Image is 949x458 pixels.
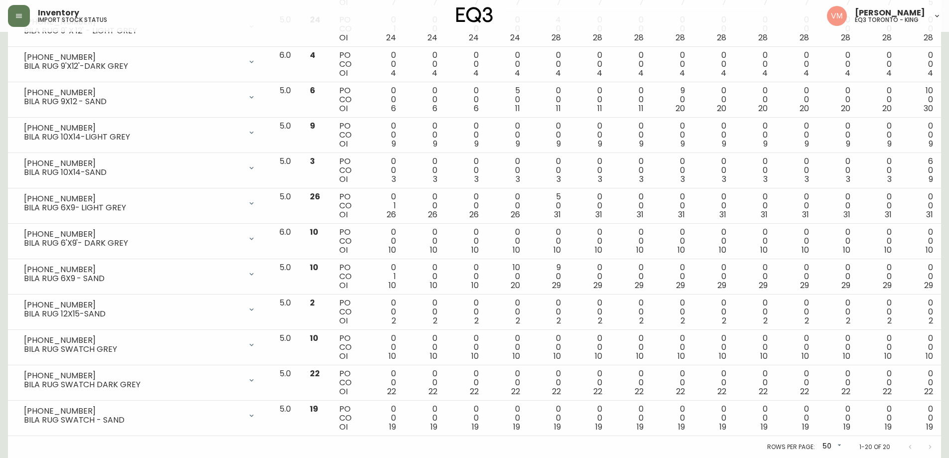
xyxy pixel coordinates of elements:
div: 0 0 [742,122,768,149]
span: 20 [882,103,892,114]
div: 0 0 [825,157,850,184]
div: 0 0 [577,51,602,78]
div: 0 0 [866,299,892,325]
span: 4 [886,67,892,79]
div: 9 0 [660,86,685,113]
div: 0 0 [866,192,892,219]
div: BILA RUG SWATCH DARK GREY [24,380,242,389]
span: 10 [636,244,644,256]
div: BILA RUG 9'X12'-DARK GREY [24,62,242,71]
div: [PHONE_NUMBER]BILA RUG 10X14-LIGHT GREY [16,122,264,144]
span: 3 [763,173,768,185]
div: 0 0 [701,228,726,255]
span: 10 [471,244,479,256]
span: 4 [721,67,726,79]
div: 0 0 [371,299,396,325]
div: 0 0 [577,228,602,255]
div: 0 0 [908,228,933,255]
div: 0 0 [495,299,520,325]
div: 0 0 [371,157,396,184]
span: 28 [634,32,644,43]
div: 0 0 [866,15,892,42]
span: 2 [310,297,315,308]
div: 0 0 [412,299,437,325]
div: [PHONE_NUMBER]BILA RUG 9'X12'-DARK GREY [16,51,264,73]
div: [PHONE_NUMBER]BILA RUG 6X9- LIGHT GREY [16,192,264,214]
div: 0 0 [618,86,644,113]
div: 0 0 [660,192,685,219]
span: 9 [680,138,685,150]
td: 5.0 [271,295,302,330]
div: [PHONE_NUMBER]BILA RUG SWATCH DARK GREY [16,369,264,391]
div: 0 0 [784,122,809,149]
span: 3 [556,173,561,185]
span: OI [339,173,348,185]
div: 0 0 [618,299,644,325]
div: 0 0 [825,228,850,255]
span: 28 [551,32,561,43]
div: 0 0 [371,228,396,255]
span: 6 [391,103,396,114]
div: 5 0 [536,192,561,219]
div: 0 0 [371,122,396,149]
div: 0 0 [495,51,520,78]
div: 0 0 [701,263,726,290]
div: 0 0 [412,122,437,149]
div: 0 0 [536,51,561,78]
span: 10 [843,244,850,256]
span: 26 [428,209,437,220]
span: 10 [926,244,933,256]
span: 10 [389,244,396,256]
span: 10 [553,244,561,256]
td: 5.0 [271,118,302,153]
div: 0 0 [742,86,768,113]
div: BILA RUG 9' X 12' - LIGHT GREY [24,26,242,35]
span: 9 [805,138,809,150]
div: 0 0 [742,51,768,78]
div: 10 0 [495,263,520,290]
div: [PHONE_NUMBER]BILA RUG SWATCH GREY [16,334,264,356]
div: [PHONE_NUMBER] [24,194,242,203]
span: 31 [802,209,809,220]
div: PO CO [339,263,355,290]
div: PO CO [339,192,355,219]
span: 9 [929,138,933,150]
span: 4 [804,67,809,79]
span: 4 [391,67,396,79]
span: 29 [717,280,726,291]
div: 0 0 [908,263,933,290]
span: 9 [763,138,768,150]
span: 3 [805,173,809,185]
div: 0 0 [701,86,726,113]
span: 4 [845,67,850,79]
div: 0 0 [908,122,933,149]
span: 29 [676,280,685,291]
div: [PHONE_NUMBER] [24,371,242,380]
span: 10 [595,244,602,256]
span: 28 [924,32,933,43]
div: [PHONE_NUMBER]BILA RUG 6X9 - SAND [16,263,264,285]
div: 0 0 [577,299,602,325]
div: 0 0 [577,157,602,184]
span: 4 [928,67,933,79]
span: 9 [722,138,726,150]
div: 0 0 [742,192,768,219]
span: OI [339,32,348,43]
div: 5 0 [495,86,520,113]
div: PO CO [339,51,355,78]
div: 0 0 [660,51,685,78]
div: 0 0 [371,86,396,113]
div: 0 0 [618,51,644,78]
div: PO CO [339,122,355,149]
div: 0 0 [660,263,685,290]
td: 5.0 [271,153,302,188]
span: 3 [474,173,479,185]
div: 0 0 [825,51,850,78]
span: 10 [678,244,685,256]
div: PO CO [339,228,355,255]
div: BILA RUG 12X15-SAND [24,309,242,318]
span: 10 [310,262,318,273]
div: BILA RUG SWATCH - SAND [24,416,242,425]
div: 0 0 [825,86,850,113]
span: 3 [392,173,396,185]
